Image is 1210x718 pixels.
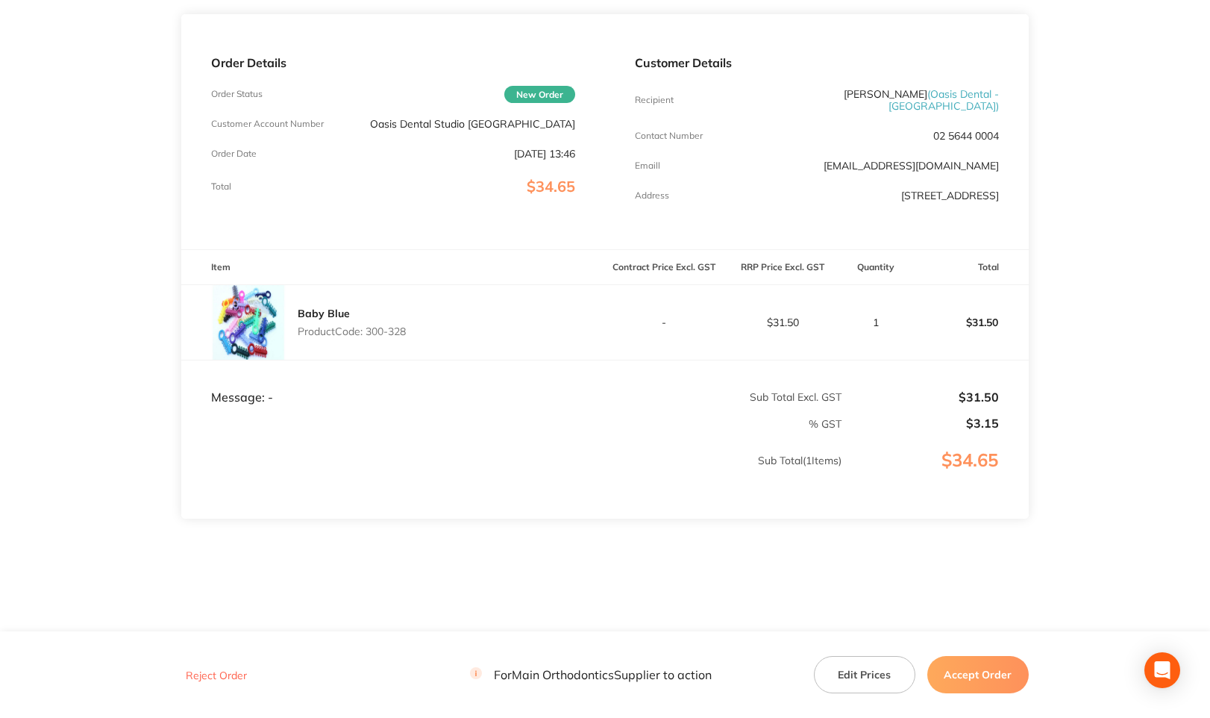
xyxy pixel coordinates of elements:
p: For Main Orthodontics Supplier to action [470,668,712,682]
p: $31.50 [724,316,841,328]
p: $31.50 [911,305,1028,340]
th: Quantity [842,250,910,285]
p: Sub Total Excl. GST [606,391,841,403]
p: Product Code: 300-328 [298,325,406,337]
p: $31.50 [843,390,999,404]
p: - [606,316,723,328]
button: Edit Prices [814,656,915,693]
th: Item [181,250,605,285]
p: [DATE] 13:46 [514,148,575,160]
p: Contact Number [635,131,703,141]
p: Customer Details [635,56,999,69]
p: 1 [843,316,909,328]
button: Reject Order [181,669,251,682]
th: Total [910,250,1029,285]
p: $3.15 [843,416,999,430]
p: Customer Account Number [211,119,324,129]
p: [STREET_ADDRESS] [901,190,999,202]
p: $34.65 [843,450,1028,501]
span: $34.65 [527,177,575,196]
button: Accept Order [927,656,1029,693]
p: 02 5644 0004 [933,130,999,142]
p: [PERSON_NAME] [756,88,999,112]
img: cTI0N28waA [211,285,286,360]
span: New Order [504,86,575,103]
span: ( Oasis Dental - [GEOGRAPHIC_DATA] ) [888,87,999,113]
th: RRP Price Excl. GST [724,250,842,285]
p: Address [635,190,669,201]
p: Order Details [211,56,575,69]
p: Emaill [635,160,660,171]
p: Total [211,181,231,192]
td: Message: - [181,360,605,405]
div: Open Intercom Messenger [1144,652,1180,688]
th: Contract Price Excl. GST [605,250,724,285]
p: Order Status [211,89,263,99]
p: % GST [182,418,841,430]
p: Order Date [211,149,257,159]
a: [EMAIL_ADDRESS][DOMAIN_NAME] [824,159,999,172]
p: Recipient [635,95,674,105]
p: Oasis Dental Studio [GEOGRAPHIC_DATA] [370,118,575,130]
a: Baby Blue [298,307,350,320]
p: Sub Total ( 1 Items) [182,455,841,496]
